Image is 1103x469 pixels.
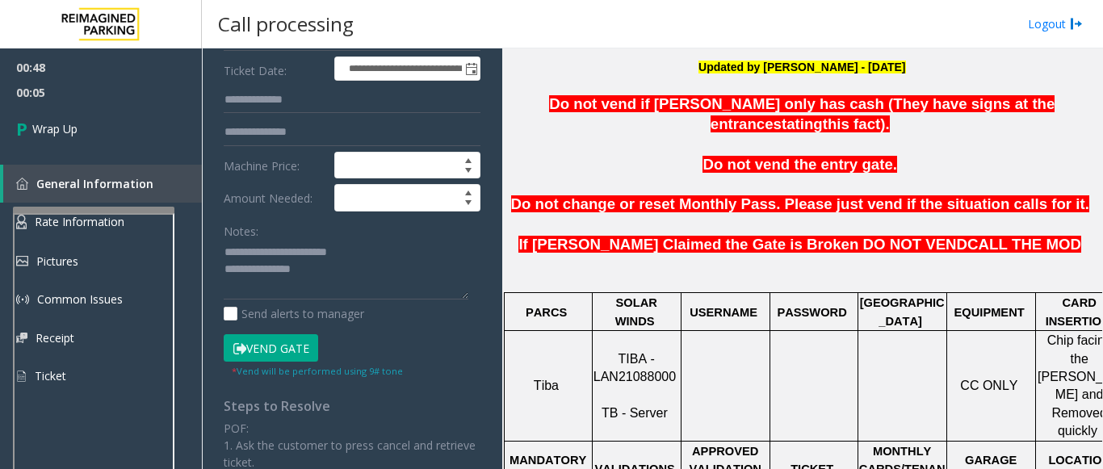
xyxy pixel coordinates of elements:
[224,305,364,322] label: Send alerts to manager
[220,57,330,81] label: Ticket Date:
[457,153,480,165] span: Increase value
[220,152,330,179] label: Machine Price:
[518,236,967,253] span: If [PERSON_NAME] Claimed the Gate is Broken DO NOT VEND
[702,156,896,173] span: Do not vend the entry gate.
[777,306,846,319] span: PASSWORD
[1070,15,1083,32] img: logout
[1028,15,1083,32] a: Logout
[224,217,258,240] label: Notes:
[224,334,318,362] button: Vend Gate
[774,115,823,132] span: stating
[210,4,362,44] h3: Call processing
[602,406,668,420] span: TB - Server
[457,165,480,178] span: Decrease value
[698,61,905,73] font: Updated by [PERSON_NAME] - [DATE]
[534,379,559,392] span: Tiba
[462,57,480,80] span: Toggle popup
[967,236,1081,253] span: CALL THE MOD
[860,296,945,327] span: [GEOGRAPHIC_DATA]
[232,365,403,377] small: Vend will be performed using 9# tone
[457,185,480,198] span: Increase value
[16,178,28,190] img: 'icon'
[823,115,881,132] span: this fact
[220,184,330,211] label: Amount Needed:
[615,296,657,327] span: SOLAR WINDS
[690,306,757,319] span: USERNAME
[954,306,1025,319] span: EQUIPMENT
[526,306,567,319] span: PARCS
[880,115,889,132] span: ).
[224,399,480,414] h4: Steps to Resolve
[36,176,153,191] span: General Information
[32,120,78,137] span: Wrap Up
[457,198,480,211] span: Decrease value
[3,165,202,203] a: General Information
[593,352,676,383] span: TIBA - LAN21088000
[549,95,1055,132] span: Do not vend if [PERSON_NAME] only has cash (They have signs at the entrance
[511,195,1089,212] span: Do not change or reset Monthly Pass. Please just vend if the situation calls for it.
[960,379,1017,392] span: CC ONLY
